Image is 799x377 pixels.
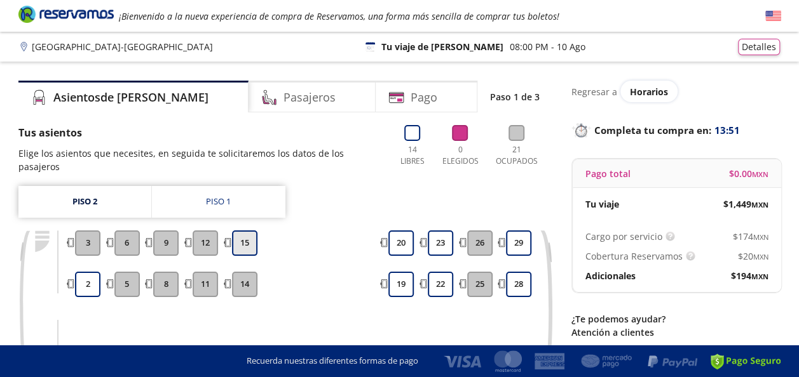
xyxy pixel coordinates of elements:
div: Regresar a ver horarios [571,81,781,102]
button: 29 [506,230,531,256]
a: Piso 1 [152,186,285,218]
em: ¡Bienvenido a la nueva experiencia de compra de Reservamos, una forma más sencilla de comprar tus... [119,10,559,22]
button: 26 [467,230,493,256]
button: 23 [428,230,453,256]
a: Brand Logo [18,4,114,27]
span: 13:51 [714,123,740,138]
p: Cargo por servicio [585,230,662,243]
button: 11 [193,272,218,297]
p: Tus asientos [18,125,383,140]
small: MXN [753,252,768,261]
button: 5 [114,272,140,297]
i: Brand Logo [18,4,114,23]
small: MXN [752,169,768,179]
span: Horarios [630,86,668,98]
button: 25 [467,272,493,297]
p: Regresar a [571,85,617,98]
p: 08:00 PM - 10 Ago [510,40,585,53]
button: 19 [388,272,414,297]
button: 3 [75,230,100,256]
button: 15 [232,230,257,256]
span: $ 0.00 [729,167,768,180]
p: Paso 1 de 3 [490,90,540,103]
button: Detalles [738,39,780,55]
small: MXN [751,200,768,209]
p: Completa tu compra en : [571,121,781,139]
span: $ 1,449 [723,197,768,211]
p: Tu viaje [585,197,619,211]
p: 21 Ocupados [491,144,543,167]
p: 0 Elegidos [439,144,481,167]
h4: Pago [411,89,437,106]
a: Piso 2 [18,186,151,218]
button: 12 [193,230,218,256]
small: MXN [751,272,768,281]
p: Tu viaje de [PERSON_NAME] [381,40,503,53]
button: 2 [75,272,100,297]
small: MXN [753,232,768,242]
h4: Asientos de [PERSON_NAME] [53,89,208,106]
button: 9 [153,230,179,256]
p: [GEOGRAPHIC_DATA] - [GEOGRAPHIC_DATA] [32,40,213,53]
span: $ 20 [738,249,768,263]
button: 22 [428,272,453,297]
span: $ 174 [733,230,768,243]
button: 8 [153,272,179,297]
p: ¿Te podemos ayudar? [571,312,781,326]
span: $ 194 [731,269,768,282]
p: Recuerda nuestras diferentes formas de pago [247,355,418,367]
h4: Pasajeros [283,89,336,106]
button: 28 [506,272,531,297]
button: 20 [388,230,414,256]
p: Pago total [585,167,631,180]
p: Cobertura Reservamos [585,249,683,263]
p: Adicionales [585,269,636,282]
button: English [765,8,781,24]
p: Elige los asientos que necesites, en seguida te solicitaremos los datos de los pasajeros [18,147,383,173]
p: Atención a clientes [571,326,781,339]
div: Piso 1 [206,195,231,208]
p: 14 Libres [395,144,430,167]
button: 6 [114,230,140,256]
button: 14 [232,272,257,297]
